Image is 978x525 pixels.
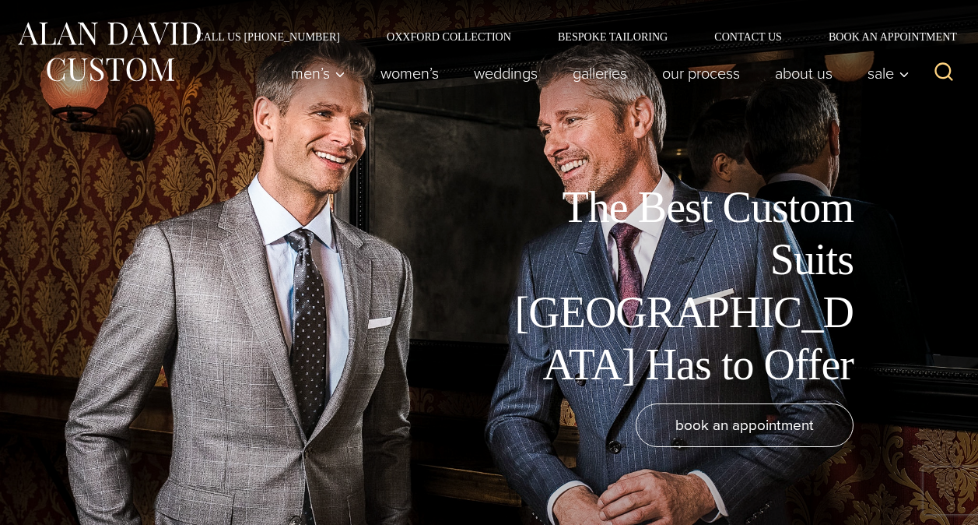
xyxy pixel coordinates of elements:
[16,17,202,86] img: Alan David Custom
[925,55,962,92] button: View Search Form
[675,414,814,436] span: book an appointment
[868,65,910,81] span: Sale
[173,31,962,42] nav: Secondary Navigation
[274,58,918,89] nav: Primary Navigation
[758,58,850,89] a: About Us
[291,65,345,81] span: Men’s
[636,403,854,447] a: book an appointment
[363,31,535,42] a: Oxxford Collection
[363,58,457,89] a: Women’s
[457,58,556,89] a: weddings
[691,31,805,42] a: Contact Us
[503,181,854,391] h1: The Best Custom Suits [GEOGRAPHIC_DATA] Has to Offer
[535,31,691,42] a: Bespoke Tailoring
[645,58,758,89] a: Our Process
[556,58,645,89] a: Galleries
[805,31,962,42] a: Book an Appointment
[173,31,363,42] a: Call Us [PHONE_NUMBER]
